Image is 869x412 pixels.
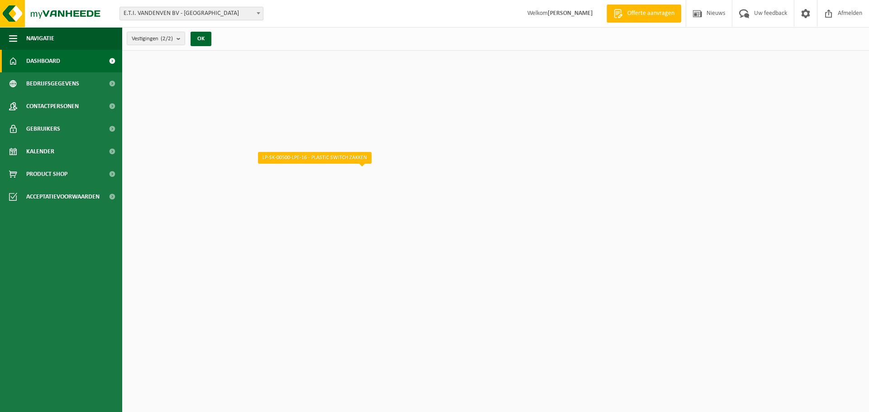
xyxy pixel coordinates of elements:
[119,7,263,20] span: E.T.I. VANDENVEN BV - BORGERHOUT
[26,118,60,140] span: Gebruikers
[127,32,185,45] button: Vestigingen(2/2)
[132,32,173,46] span: Vestigingen
[120,7,263,20] span: E.T.I. VANDENVEN BV - BORGERHOUT
[26,27,54,50] span: Navigatie
[625,9,677,18] span: Offerte aanvragen
[26,163,67,185] span: Product Shop
[26,185,100,208] span: Acceptatievoorwaarden
[26,95,79,118] span: Contactpersonen
[606,5,681,23] a: Offerte aanvragen
[191,32,211,46] button: OK
[548,10,593,17] strong: [PERSON_NAME]
[26,50,60,72] span: Dashboard
[161,36,173,42] count: (2/2)
[26,140,54,163] span: Kalender
[26,72,79,95] span: Bedrijfsgegevens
